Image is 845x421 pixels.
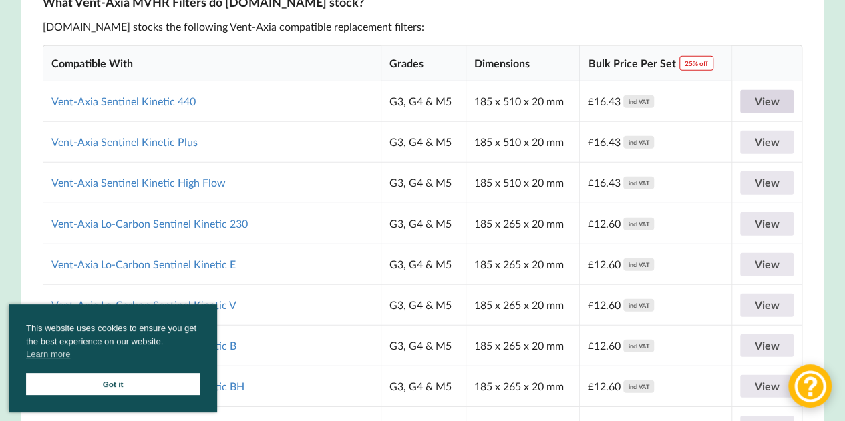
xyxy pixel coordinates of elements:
div: cookieconsent [9,304,217,412]
td: G3, G4 & M5 [381,366,466,406]
th: Grades [381,46,466,82]
a: View [740,375,794,398]
td: G3, G4 & M5 [381,325,466,366]
span: £ [588,298,594,313]
span: £ [588,175,594,191]
a: Vent-Axia Lo-Carbon Sentinel Kinetic 230 [51,217,248,230]
th: Bulk Price Per Set [579,46,731,82]
th: Compatible With [43,46,381,82]
div: 16.43 [588,175,654,191]
td: G3, G4 & M5 [381,121,466,162]
span: £ [588,135,594,150]
div: 16.43 [588,94,654,109]
a: Vent-Axia Sentinel Kinetic 440 [51,95,196,107]
p: [DOMAIN_NAME] stocks the following Vent-Axia compatible replacement filters: [43,19,803,35]
td: 185 x 510 x 20 mm [466,81,580,121]
div: 12.60 [588,298,654,313]
a: View [740,334,794,358]
div: 12.60 [588,338,654,354]
div: 12.60 [588,379,654,394]
span: £ [588,257,594,272]
div: 12.60 [588,257,654,272]
a: View [740,212,794,236]
td: G3, G4 & M5 [381,284,466,325]
a: Vent-Axia Sentinel Kinetic High Flow [51,176,226,189]
a: View [740,294,794,317]
span: 25% off [679,56,714,71]
span: £ [588,338,594,354]
td: G3, G4 & M5 [381,244,466,284]
td: 185 x 265 x 20 mm [466,325,580,366]
div: incl VAT [623,218,654,230]
span: £ [588,216,594,232]
a: View [740,131,794,154]
div: 16.43 [588,135,654,150]
div: incl VAT [623,177,654,189]
a: Vent-Axia Sentinel Kinetic Plus [51,135,198,148]
span: This website uses cookies to ensure you get the best experience on our website. [26,322,200,364]
span: £ [588,379,594,394]
td: 185 x 265 x 20 mm [466,366,580,406]
div: 12.60 [588,216,654,232]
td: 185 x 265 x 20 mm [466,284,580,325]
a: Vent-Axia Lo-Carbon Sentinel Kinetic E [51,258,236,270]
span: £ [588,94,594,109]
td: G3, G4 & M5 [381,81,466,121]
a: View [740,90,794,113]
a: Vent-Axia Lo-Carbon Sentinel Kinetic V [51,298,236,311]
td: G3, G4 & M5 [381,162,466,203]
td: G3, G4 & M5 [381,203,466,244]
div: incl VAT [623,340,654,352]
div: incl VAT [623,258,654,271]
a: cookies - Learn more [26,348,70,361]
div: incl VAT [623,380,654,393]
div: incl VAT [623,95,654,108]
td: 185 x 510 x 20 mm [466,121,580,162]
a: Got it cookie [26,373,200,395]
td: 185 x 510 x 20 mm [466,162,580,203]
div: incl VAT [623,136,654,149]
a: View [740,253,794,276]
div: incl VAT [623,299,654,312]
td: 185 x 265 x 20 mm [466,203,580,244]
a: View [740,171,794,195]
td: 185 x 265 x 20 mm [466,244,580,284]
th: Dimensions [466,46,580,82]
